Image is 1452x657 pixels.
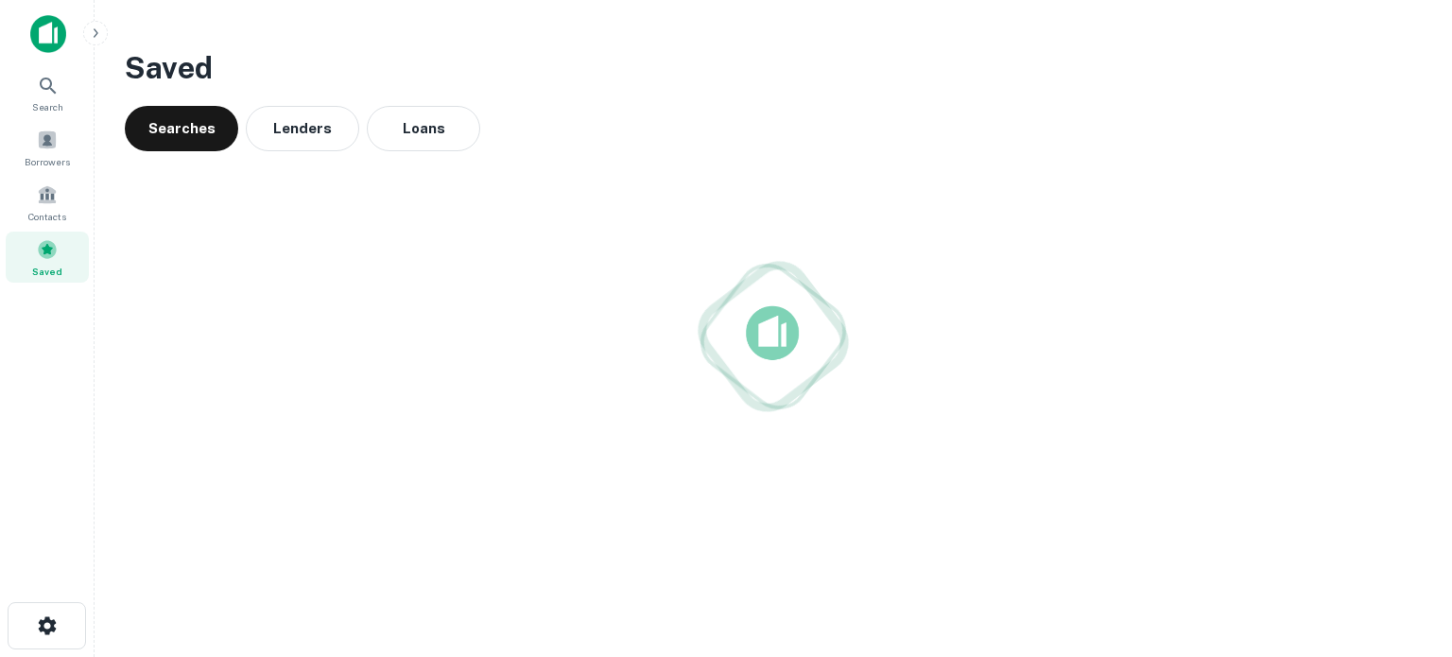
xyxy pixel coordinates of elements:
span: Saved [32,264,62,279]
a: Contacts [6,177,89,228]
a: Search [6,67,89,118]
button: Loans [367,106,480,151]
a: Saved [6,232,89,283]
span: Search [32,99,63,114]
iframe: Chat Widget [1357,506,1452,596]
button: Searches [125,106,238,151]
span: Contacts [28,209,66,224]
img: capitalize-icon.png [30,15,66,53]
span: Borrowers [25,154,70,169]
h3: Saved [125,45,1422,91]
a: Borrowers [6,122,89,173]
button: Lenders [246,106,359,151]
